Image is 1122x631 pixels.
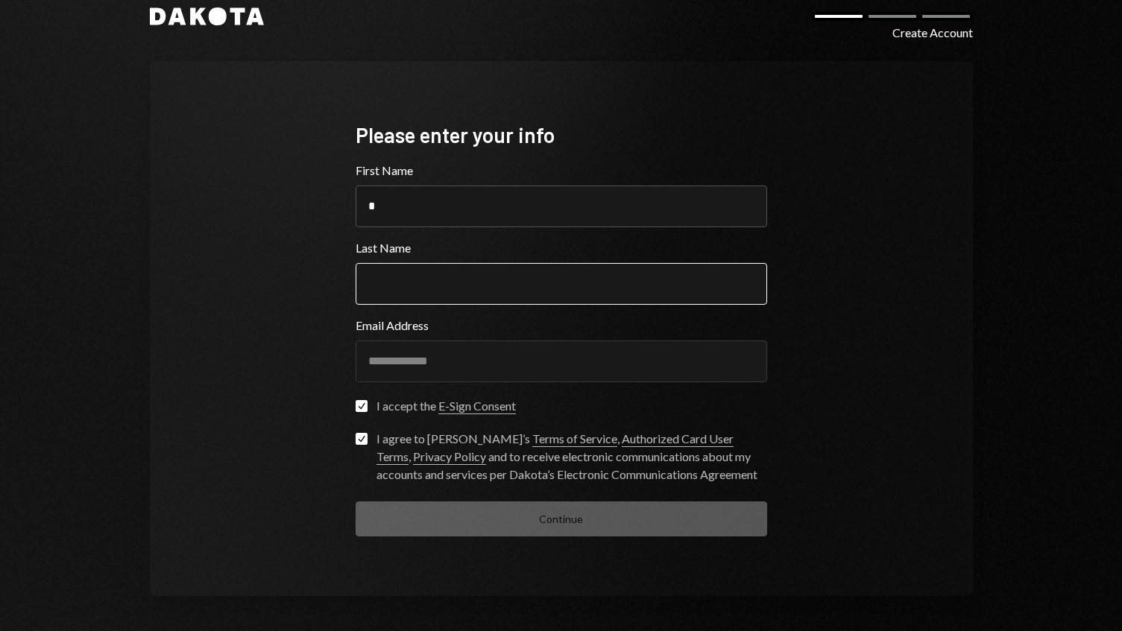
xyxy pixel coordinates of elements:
[413,449,486,465] a: Privacy Policy
[376,397,516,415] div: I accept the
[438,399,516,414] a: E-Sign Consent
[892,24,973,42] div: Create Account
[356,433,368,445] button: I agree to [PERSON_NAME]’s Terms of Service, Authorized Card User Terms, Privacy Policy and to re...
[532,431,617,447] a: Terms of Service
[356,239,767,257] label: Last Name
[356,317,767,334] label: Email Address
[356,162,767,180] label: First Name
[356,400,368,412] button: I accept the E-Sign Consent
[376,430,767,483] div: I agree to [PERSON_NAME]’s , , and to receive electronic communications about my accounts and ser...
[356,121,767,150] div: Please enter your info
[376,431,734,465] a: Authorized Card User Terms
